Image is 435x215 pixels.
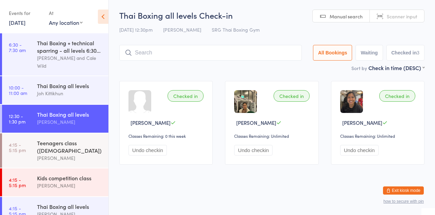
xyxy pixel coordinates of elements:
[163,26,201,33] span: [PERSON_NAME]
[351,65,367,71] label: Sort by
[2,105,108,133] a: 12:30 -1:30 pmThai Boxing all levels[PERSON_NAME]
[37,89,103,97] div: Joh Kittikhun
[234,133,311,139] div: Classes Remaining: Unlimited
[2,168,108,196] a: 4:15 -5:15 pmKids competition class[PERSON_NAME]
[9,19,25,26] a: [DATE]
[2,133,108,168] a: 4:15 -5:15 pmTeenagers class ([DEMOGRAPHIC_DATA])[PERSON_NAME]
[37,154,103,162] div: [PERSON_NAME]
[37,111,103,118] div: Thai Boxing all levels
[37,182,103,189] div: [PERSON_NAME]
[128,145,167,155] button: Undo checkin
[130,119,171,126] span: [PERSON_NAME]
[9,113,25,124] time: 12:30 - 1:30 pm
[37,82,103,89] div: Thai Boxing all levels
[340,133,417,139] div: Classes Remaining: Unlimited
[355,45,383,61] button: Waiting
[330,13,363,20] span: Manual search
[119,45,302,61] input: Search
[417,50,419,55] div: 3
[9,142,26,153] time: 4:15 - 5:15 pm
[340,145,379,155] button: Undo checkin
[9,85,27,96] time: 10:00 - 11:00 am
[342,119,382,126] span: [PERSON_NAME]
[236,119,276,126] span: [PERSON_NAME]
[37,39,103,54] div: Thai Boxing + technical sparring - all levels 6:30...
[234,90,257,113] img: image1748856440.png
[274,90,310,102] div: Checked in
[383,186,424,195] button: Exit kiosk mode
[37,139,103,154] div: Teenagers class ([DEMOGRAPHIC_DATA])
[9,177,26,188] time: 4:15 - 5:15 pm
[9,42,26,53] time: 6:30 - 7:30 am
[168,90,204,102] div: Checked in
[49,19,83,26] div: Any location
[340,90,363,113] img: image1722406861.png
[383,199,424,204] button: how to secure with pin
[119,10,424,21] h2: Thai Boxing all levels Check-in
[313,45,352,61] button: All Bookings
[2,33,108,76] a: 6:30 -7:30 amThai Boxing + technical sparring - all levels 6:30...[PERSON_NAME] and Cale Wild
[386,45,425,61] button: Checked in3
[368,64,424,71] div: Check in time (DESC)
[387,13,417,20] span: Scanner input
[9,7,42,19] div: Events for
[234,145,273,155] button: Undo checkin
[37,54,103,70] div: [PERSON_NAME] and Cale Wild
[37,203,103,210] div: Thai Boxing all levels
[119,26,153,33] span: [DATE] 12:30pm
[37,174,103,182] div: Kids competition class
[37,118,103,126] div: [PERSON_NAME]
[128,133,206,139] div: Classes Remaining: 0 this week
[379,90,415,102] div: Checked in
[49,7,83,19] div: At
[212,26,260,33] span: SRG Thai Boxing Gym
[2,76,108,104] a: 10:00 -11:00 amThai Boxing all levelsJoh Kittikhun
